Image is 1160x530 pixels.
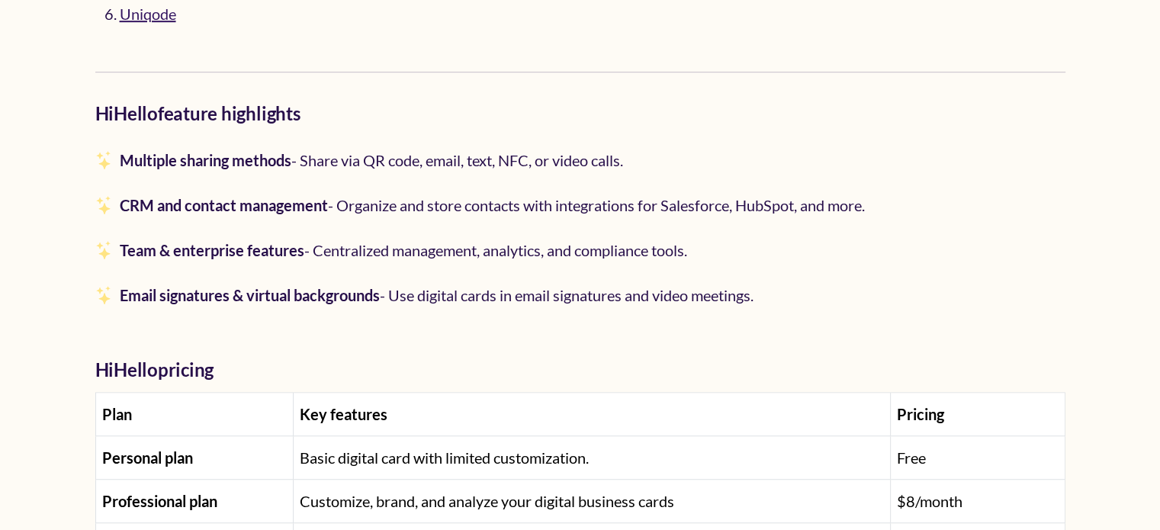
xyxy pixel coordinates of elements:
strong: Email signatures & virtual backgrounds [120,286,380,304]
span: Free [897,448,926,467]
span: Basic digital card with limited customization. [300,448,589,467]
span: Customize, brand, and analyze your digital business cards [300,492,674,510]
th: Plan [95,393,293,436]
span: Use digital cards in email signatures and video meetings. [388,286,754,304]
span: $8/month [897,492,962,510]
strong: Personal plan [102,448,193,467]
span: - [114,196,865,214]
strong: Team & enterprise features [120,241,304,259]
span: - [114,151,623,169]
h3: HiHello feature highlights [95,103,1065,124]
span: Centralized management, analytics, and compliance tools. [313,241,687,259]
strong: Multiple sharing methods [120,151,291,169]
span: Share via QR code, email, text, NFC, or video calls. [300,151,623,169]
span: - [114,286,754,304]
strong: CRM and contact management [120,196,328,214]
span: Organize and store contacts with integrations for Salesforce, HubSpot, and more. [336,196,865,214]
h3: HiHello pricing [95,359,1065,381]
a: Uniqode [120,5,176,23]
span: - [114,241,687,259]
th: Pricing [891,393,1065,436]
th: Key features [293,393,891,436]
strong: Professional plan [102,492,217,510]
